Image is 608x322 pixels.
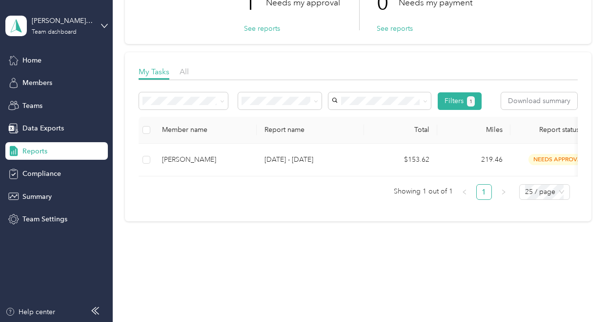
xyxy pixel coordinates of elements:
[154,117,257,144] th: Member name
[457,184,472,200] button: left
[32,29,77,35] div: Team dashboard
[364,144,437,176] td: $153.62
[501,189,507,195] span: right
[244,23,280,34] button: See reports
[501,92,577,109] button: Download summary
[518,126,600,134] span: Report status
[525,185,564,199] span: 25 / page
[22,192,52,202] span: Summary
[162,154,249,165] div: [PERSON_NAME]
[5,307,55,317] button: Help center
[445,126,503,134] div: Miles
[476,184,492,200] li: 1
[22,78,52,88] span: Members
[437,144,510,176] td: 219.46
[22,214,67,224] span: Team Settings
[257,117,364,144] th: Report name
[377,23,413,34] button: See reports
[162,126,249,134] div: Member name
[496,184,511,200] li: Next Page
[477,185,491,199] a: 1
[496,184,511,200] button: right
[264,154,356,165] p: [DATE] - [DATE]
[553,267,608,322] iframe: Everlance-gr Chat Button Frame
[462,189,467,195] span: left
[467,96,475,107] button: 1
[457,184,472,200] li: Previous Page
[372,126,429,134] div: Total
[22,169,61,179] span: Compliance
[22,123,64,133] span: Data Exports
[394,184,453,199] span: Showing 1 out of 1
[22,146,47,156] span: Reports
[519,184,570,200] div: Page Size
[469,97,472,106] span: 1
[139,67,169,76] span: My Tasks
[528,154,590,165] span: needs approval
[180,67,189,76] span: All
[32,16,93,26] div: [PERSON_NAME] Teams
[22,55,41,65] span: Home
[22,101,42,111] span: Teams
[438,92,482,110] button: Filters1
